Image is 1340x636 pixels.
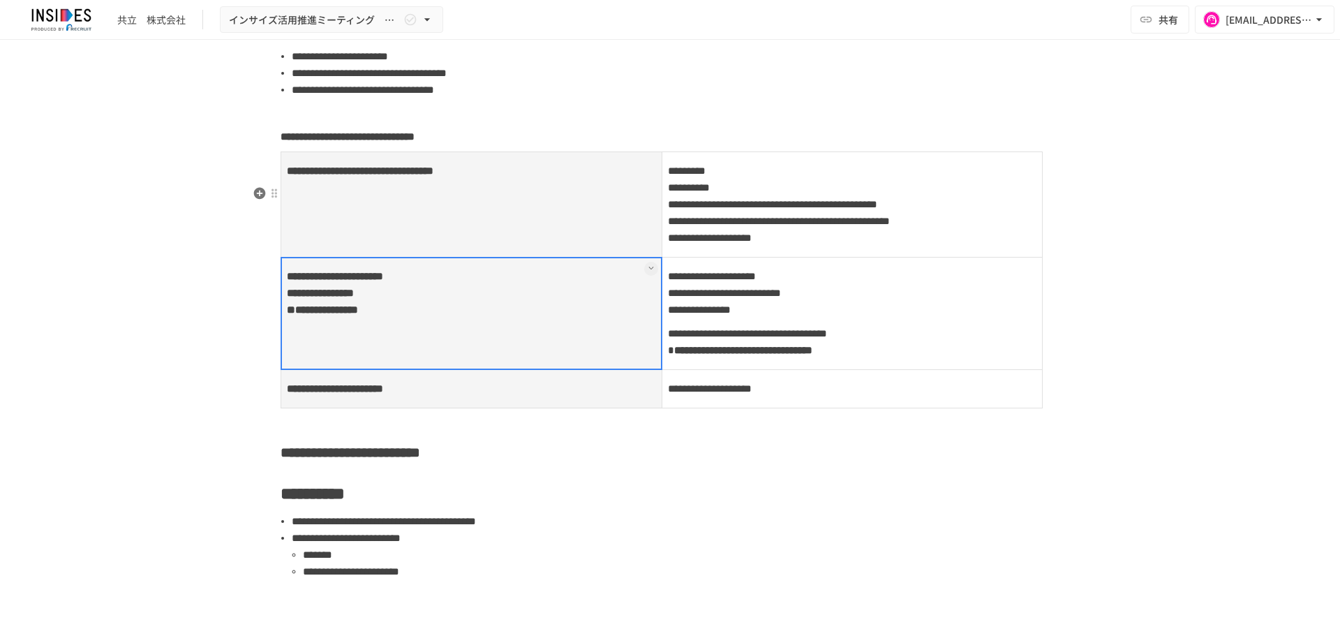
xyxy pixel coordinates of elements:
[1226,11,1312,29] div: [EMAIL_ADDRESS][DOMAIN_NAME]
[17,8,106,31] img: JmGSPSkPjKwBq77AtHmwC7bJguQHJlCRQfAXtnx4WuV
[1131,6,1189,34] button: 共有
[117,13,186,27] div: 共立 株式会社
[1195,6,1334,34] button: [EMAIL_ADDRESS][DOMAIN_NAME]
[229,11,401,29] span: インサイズ活用推進ミーティング ～2回目～
[1159,12,1178,27] span: 共有
[220,6,443,34] button: インサイズ活用推進ミーティング ～2回目～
